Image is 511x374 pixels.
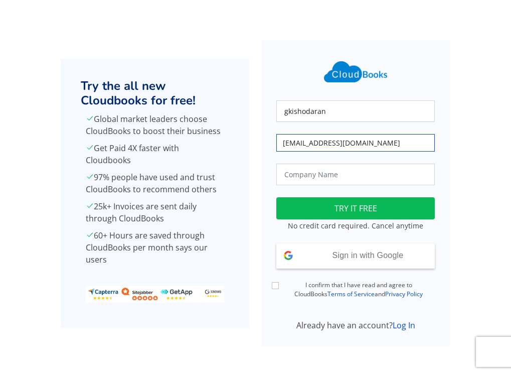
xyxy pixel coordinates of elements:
[332,251,404,260] span: Sign in with Google
[86,229,224,266] p: 60+ Hours are saved through CloudBooks per month says our users
[393,320,415,331] a: Log In
[282,281,435,299] label: I confirm that I have read and agree to CloudBooks and
[276,134,435,152] input: Your Email
[276,197,435,219] button: TRY IT FREE
[86,200,224,224] p: 25k+ Invoices are sent daily through CloudBooks
[385,290,423,298] a: Privacy Policy
[81,79,229,108] h2: Try the all new Cloudbooks for free!
[86,142,224,166] p: Get Paid 4X faster with Cloudbooks
[86,113,224,137] p: Global market leaders choose CloudBooks to boost their business
[86,286,224,303] img: ratings_banner.png
[86,171,224,195] p: 97% people have used and trust CloudBooks to recommend others
[288,221,423,230] small: No credit card required. Cancel anytime
[276,164,435,185] input: Company Name
[327,290,375,298] a: Terms of Service
[276,100,435,122] input: Your Name
[318,55,393,88] img: Cloudbooks Logo
[270,319,441,331] div: Already have an account?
